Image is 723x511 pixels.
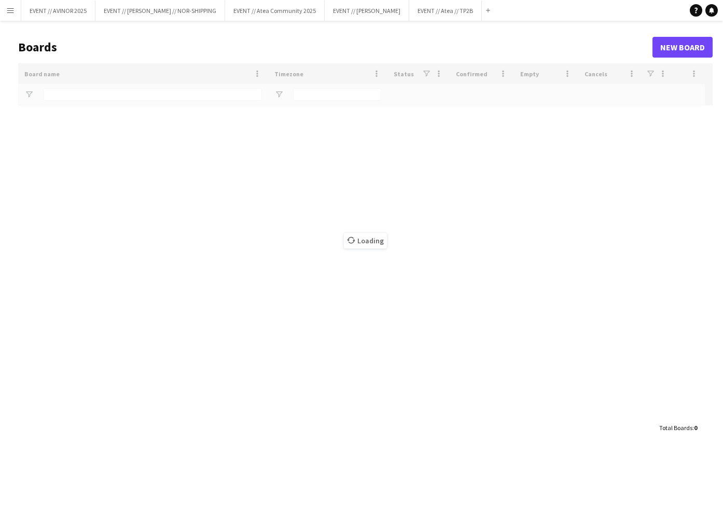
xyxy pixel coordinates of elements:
[694,424,697,432] span: 0
[659,424,692,432] span: Total Boards
[18,39,652,55] h1: Boards
[344,233,387,248] span: Loading
[225,1,325,21] button: EVENT // Atea Community 2025
[325,1,409,21] button: EVENT // [PERSON_NAME]
[659,418,697,438] div: :
[21,1,95,21] button: EVENT // AVINOR 2025
[409,1,482,21] button: EVENT // Atea // TP2B
[652,37,713,58] a: New Board
[95,1,225,21] button: EVENT // [PERSON_NAME] // NOR-SHIPPING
